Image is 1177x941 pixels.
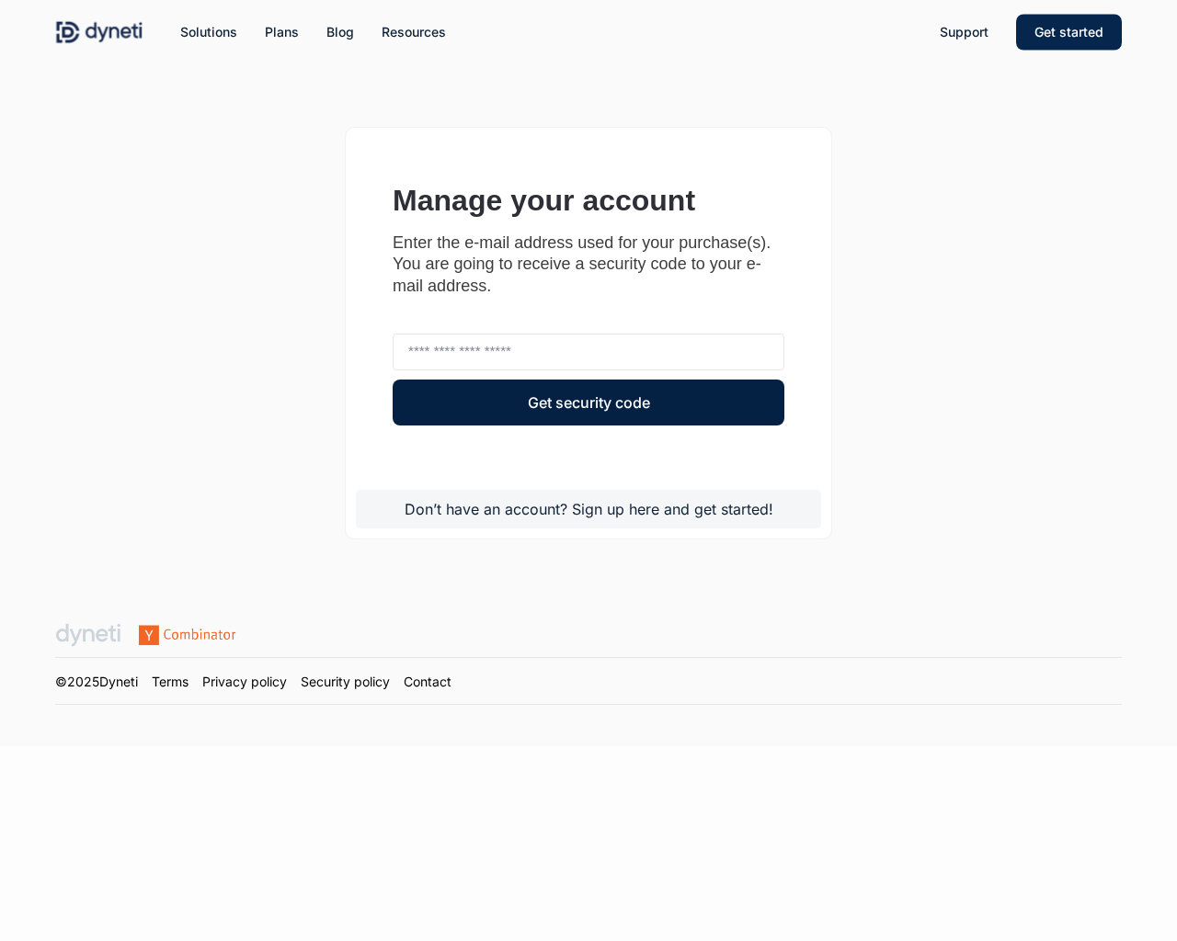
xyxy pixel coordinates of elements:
[404,674,451,689] a: Contact
[67,674,99,689] span: 2025
[940,22,988,42] a: Support
[301,674,390,689] a: Security policy
[152,674,189,689] a: Terms
[940,24,988,40] span: Support
[55,18,143,46] img: Dyneti Technologies
[1034,24,1103,40] span: Get started
[326,22,354,42] a: Blog
[55,674,138,689] a: ©2025Dyneti
[326,24,354,40] span: Blog
[202,674,287,689] a: Privacy policy
[1016,22,1122,42] a: Get started
[265,22,299,42] a: Plans
[382,22,446,42] a: Resources
[265,24,299,40] span: Plans
[180,22,237,42] a: Solutions
[393,184,784,218] div: Manage your account
[393,380,784,425] button: Get security code
[393,232,784,297] div: Enter the e-mail address used for your purchase(s). You are going to receive a security code to y...
[180,24,237,40] span: Solutions
[382,24,446,40] span: Resources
